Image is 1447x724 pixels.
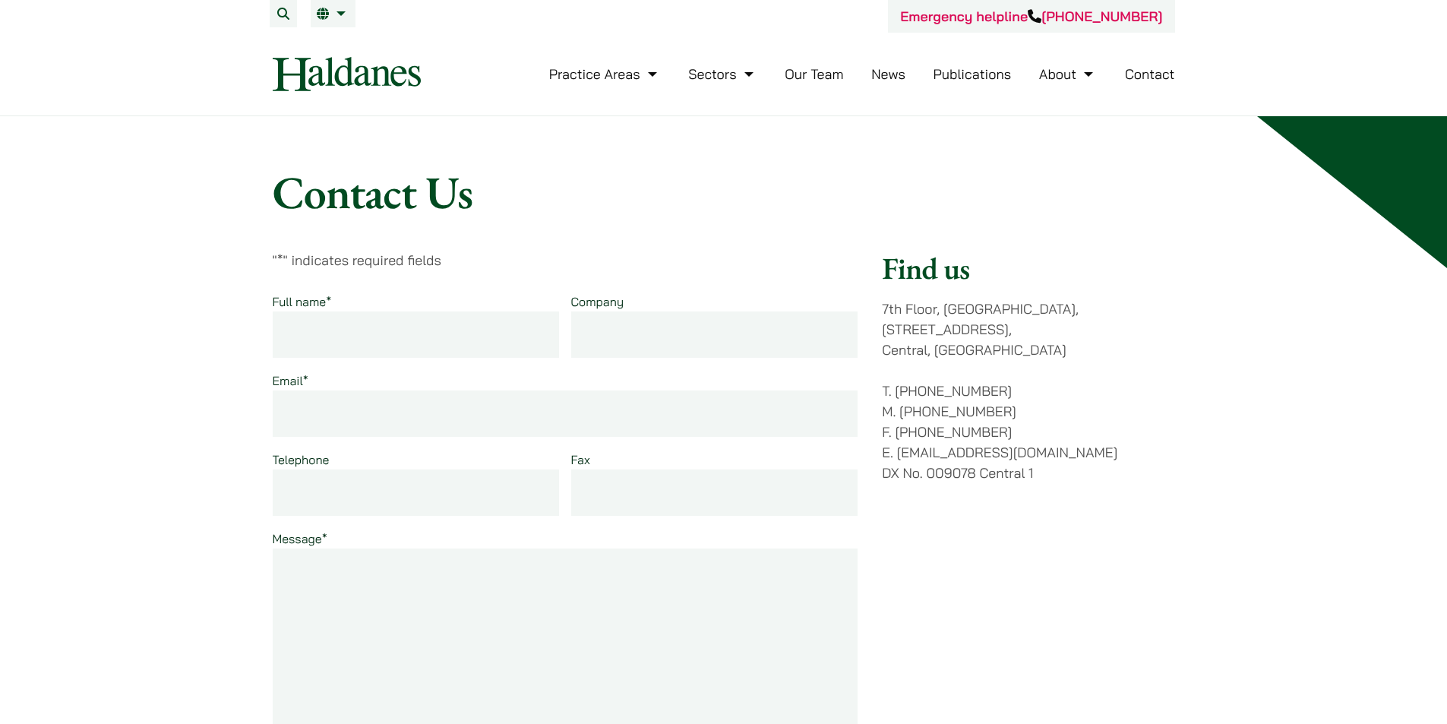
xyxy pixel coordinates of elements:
label: Fax [571,452,590,467]
label: Full name [273,294,332,309]
p: " " indicates required fields [273,250,858,270]
h2: Find us [882,250,1174,286]
a: Publications [934,65,1012,83]
label: Company [571,294,624,309]
a: Our Team [785,65,843,83]
p: 7th Floor, [GEOGRAPHIC_DATA], [STREET_ADDRESS], Central, [GEOGRAPHIC_DATA] [882,299,1174,360]
label: Message [273,531,327,546]
label: Email [273,373,308,388]
img: Logo of Haldanes [273,57,421,91]
a: Sectors [688,65,757,83]
p: T. [PHONE_NUMBER] M. [PHONE_NUMBER] F. [PHONE_NUMBER] E. [EMAIL_ADDRESS][DOMAIN_NAME] DX No. 0090... [882,381,1174,483]
label: Telephone [273,452,330,467]
a: EN [317,8,349,20]
a: News [871,65,905,83]
h1: Contact Us [273,165,1175,220]
a: About [1039,65,1097,83]
a: Practice Areas [549,65,661,83]
a: Emergency helpline[PHONE_NUMBER] [900,8,1162,25]
a: Contact [1125,65,1175,83]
